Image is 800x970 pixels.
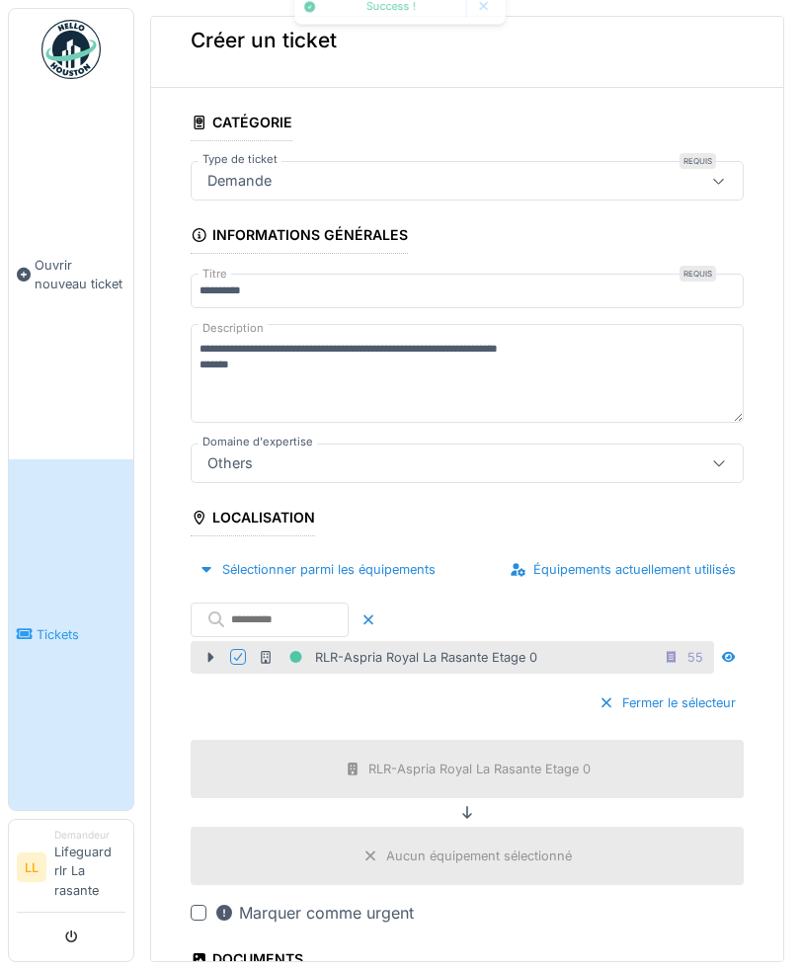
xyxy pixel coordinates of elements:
[199,266,231,283] label: Titre
[368,760,591,778] div: RLR-Aspria Royal La Rasante Etage 0
[191,556,443,583] div: Sélectionner parmi les équipements
[687,648,703,667] div: 55
[199,316,268,341] label: Description
[312,28,467,44] div: Success !
[54,828,125,908] li: Lifeguard rlr La rasante
[9,90,133,459] a: Ouvrir nouveau ticket
[191,503,315,536] div: Localisation
[9,459,133,810] a: Tickets
[591,689,744,716] div: Fermer le sélecteur
[680,266,716,282] div: Requis
[54,828,125,843] div: Demandeur
[41,20,101,79] img: Badge_color-CXgf-gQk.svg
[199,151,281,168] label: Type de ticket
[199,434,317,450] label: Domaine d'expertise
[191,108,292,141] div: Catégorie
[35,256,125,293] span: Ouvrir nouveau ticket
[258,645,537,670] div: RLR-Aspria Royal La Rasante Etage 0
[17,852,46,882] li: LL
[214,901,414,925] div: Marquer comme urgent
[680,153,716,169] div: Requis
[200,170,280,192] div: Demande
[386,847,572,865] div: Aucun équipement sélectionné
[200,452,261,474] div: Others
[191,220,408,254] div: Informations générales
[17,828,125,913] a: LL DemandeurLifeguard rlr La rasante
[502,556,744,583] div: Équipements actuellement utilisés
[37,625,125,644] span: Tickets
